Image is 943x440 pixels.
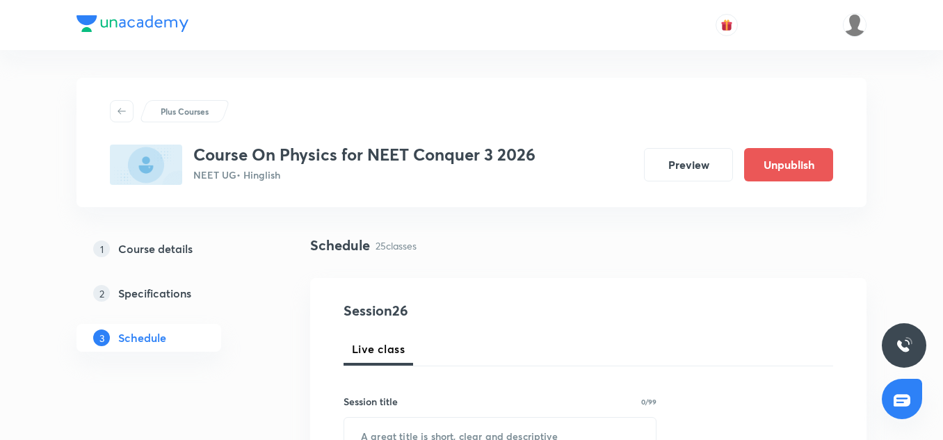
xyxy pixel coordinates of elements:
h3: Course On Physics for NEET Conquer 3 2026 [193,145,535,165]
h5: Specifications [118,285,191,302]
h4: Session 26 [344,300,597,321]
p: 3 [93,329,110,346]
span: Live class [352,341,405,357]
p: 25 classes [376,238,417,253]
button: avatar [716,14,738,36]
h5: Schedule [118,329,166,346]
button: Unpublish [744,148,833,181]
img: avatar [720,19,733,31]
h6: Session title [344,394,398,409]
p: 0/99 [641,398,656,405]
a: 1Course details [76,235,266,263]
h5: Course details [118,241,193,257]
a: Company Logo [76,15,188,35]
h4: Schedule [310,235,370,256]
p: 1 [93,241,110,257]
img: 70E64404-47CD-4405-A6FC-55D5B732B7D5_plus.png [110,145,182,185]
img: Company Logo [76,15,188,32]
a: 2Specifications [76,279,266,307]
img: ttu [896,337,912,354]
button: Preview [644,148,733,181]
p: Plus Courses [161,105,209,117]
p: NEET UG • Hinglish [193,168,535,182]
img: Arpit Srivastava [843,13,867,37]
p: 2 [93,285,110,302]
